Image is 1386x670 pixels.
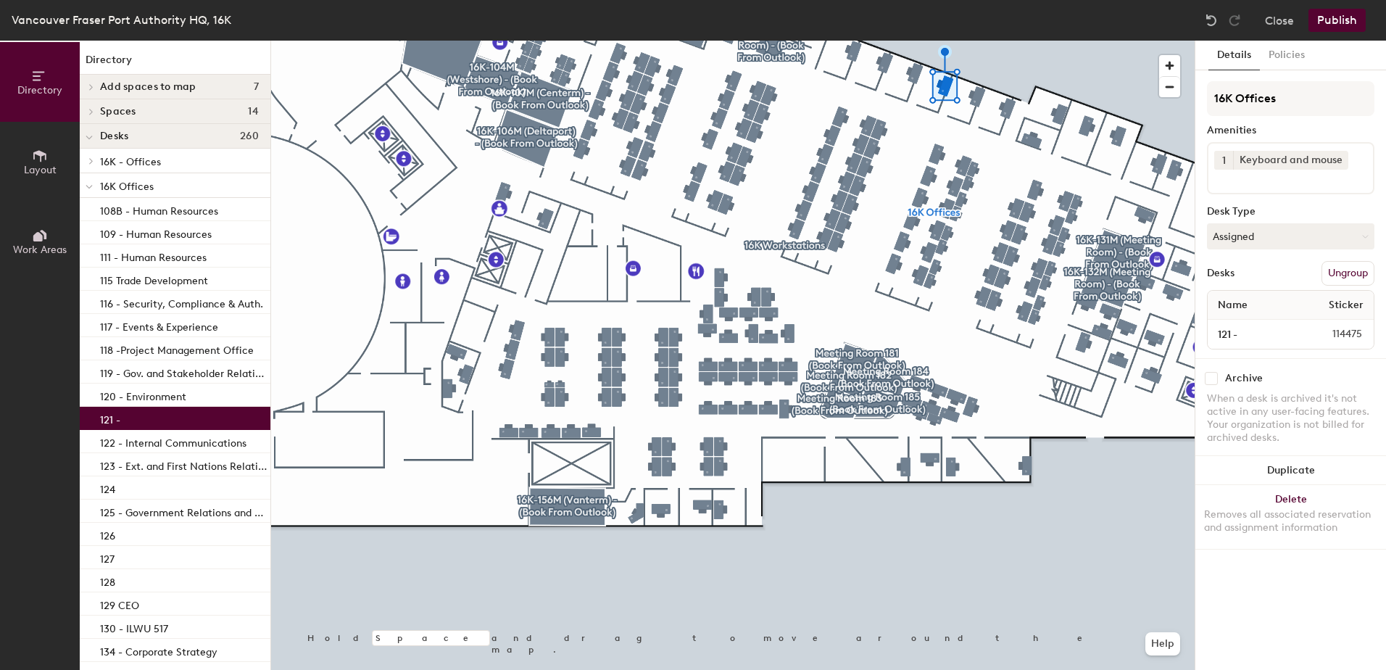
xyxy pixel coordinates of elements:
p: 123 - Ext. and First Nations Relation [100,456,267,473]
button: Publish [1308,9,1366,32]
button: Assigned [1207,223,1374,249]
span: 16K Offices [100,181,154,193]
span: Add spaces to map [100,81,196,93]
p: 118 -Project Management Office [100,340,254,357]
span: Work Areas [13,244,67,256]
p: 127 [100,549,115,566]
span: 7 [254,81,259,93]
input: Unnamed desk [1211,324,1298,344]
span: 14 [248,106,259,117]
div: Desks [1207,268,1234,279]
div: Vancouver Fraser Port Authority HQ, 16K [12,11,231,29]
div: Removes all associated reservation and assignment information [1204,508,1377,534]
p: 116 - Security, Compliance & Auth. [100,294,263,310]
button: 1 [1214,151,1233,170]
p: 115 Trade Development [100,270,208,287]
button: Details [1208,41,1260,70]
p: 109 - Human Resources [100,224,212,241]
button: Close [1265,9,1294,32]
span: 1 [1222,153,1226,168]
p: 108B - Human Resources [100,201,218,218]
p: 125 - Government Relations and External Affairs [100,502,267,519]
span: 260 [240,131,259,142]
button: Duplicate [1195,456,1386,485]
span: 114475 [1298,326,1371,342]
button: Ungroup [1321,261,1374,286]
span: Name [1211,292,1255,318]
span: Spaces [100,106,136,117]
img: Undo [1204,13,1219,28]
p: 124 [100,479,115,496]
img: Redo [1227,13,1242,28]
h1: Directory [80,52,270,75]
button: DeleteRemoves all associated reservation and assignment information [1195,485,1386,549]
div: When a desk is archived it's not active in any user-facing features. Your organization is not bil... [1207,392,1374,444]
p: 126 [100,526,115,542]
span: Desks [100,131,128,142]
span: Directory [17,84,62,96]
p: 130 - ILWU 517 [100,619,168,635]
p: 122 - Internal Communications [100,433,246,450]
button: Help [1145,632,1180,655]
p: 120 - Environment [100,386,186,403]
span: 16K - Offices [100,156,161,168]
p: 111 - Human Resources [100,247,207,264]
div: Desk Type [1207,206,1374,218]
p: 128 [100,572,115,589]
p: 117 - Events & Experience [100,317,218,334]
div: Keyboard and mouse [1233,151,1348,170]
p: 121 - [100,410,120,426]
div: Archive [1225,373,1263,384]
span: Sticker [1321,292,1371,318]
p: 119 - Gov. and Stakeholder Relations [100,363,267,380]
button: Policies [1260,41,1314,70]
span: Layout [24,164,57,176]
p: 134 - Corporate Strategy [100,642,217,658]
p: 129 CEO [100,595,139,612]
div: Amenities [1207,125,1374,136]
